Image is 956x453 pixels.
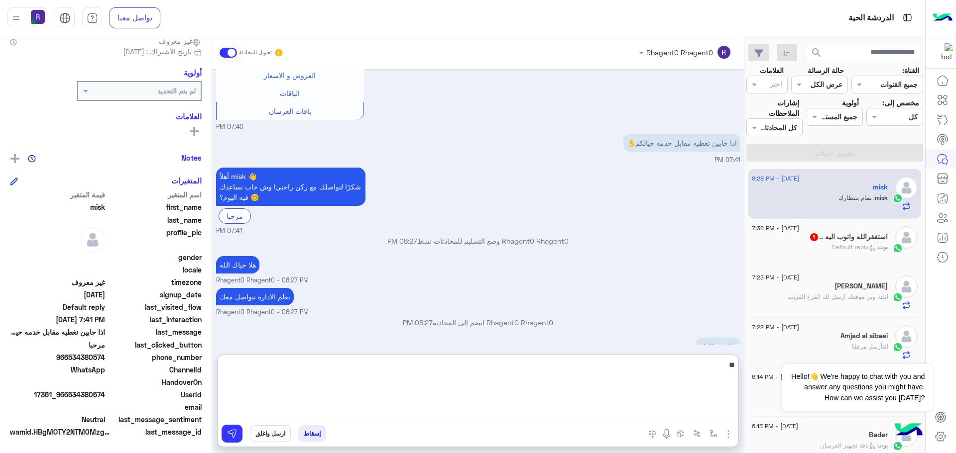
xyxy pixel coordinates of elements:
[107,215,202,225] span: last_name
[107,202,202,212] span: first_name
[808,65,844,76] label: حالة الرسالة
[623,134,740,152] p: 7/9/2025, 7:41 PM
[882,97,919,108] label: مخصص إلى:
[869,431,888,439] h5: Bader
[752,323,799,332] span: [DATE] - 7:22 PM
[269,107,311,115] span: باقات العرسان
[10,12,22,24] img: profile
[10,277,105,287] span: غير معروف
[788,293,879,300] span: وين موقعك ارسل لك الفرع القريب
[10,189,105,200] span: قيمة المتغير
[878,243,888,251] span: بوت
[181,153,202,162] h6: Notes
[848,11,894,25] p: الدردشة الحية
[10,377,105,387] span: null
[895,177,918,199] img: defaultAdmin.png
[298,425,326,442] button: إسقاط
[10,289,105,300] span: 2025-09-07T16:40:03.024Z
[107,377,202,387] span: HandoverOn
[673,425,689,442] button: create order
[112,427,202,437] span: last_message_id
[59,12,71,24] img: tab
[107,414,202,425] span: last_message_sentiment
[250,425,291,442] button: ارسل واغلق
[10,352,105,362] span: 966534380574
[832,243,878,251] span: : Default reply
[216,168,365,206] p: 7/9/2025, 7:41 PM
[895,325,918,348] img: defaultAdmin.png
[722,428,734,440] img: send attachment
[902,65,919,76] label: القناة:
[107,289,202,300] span: signup_date
[752,372,798,381] span: [DATE] - 6:14 PM
[107,402,202,412] span: email
[107,277,202,287] span: timezone
[403,318,433,327] span: 08:27 PM
[805,44,829,65] button: search
[760,65,784,76] label: العلامات
[782,364,932,411] span: Hello!👋 We're happy to chat with you and answer any questions you might have. How can we assist y...
[264,71,316,80] span: العروض و الاسعار
[107,252,202,263] span: gender
[10,340,105,350] span: مرحبا
[10,427,110,437] span: wamid.HBgMOTY2NTM0MzgwNTc0FQIAEhgUM0FFNkE0Mzg1MkJCMUEwOEE3NzkA
[893,441,903,451] img: WhatsApp
[935,43,953,61] img: 322853014244696
[840,332,888,340] h5: Amjad al sibaei
[280,89,300,97] span: الباقات
[893,292,903,302] img: WhatsApp
[746,97,799,119] label: إشارات الملاحظات
[10,314,105,325] span: 2025-09-07T16:41:29.978Z
[901,11,914,24] img: tab
[10,364,105,375] span: 2
[28,155,36,163] img: notes
[873,183,888,191] h5: misk
[227,429,237,439] img: send message
[171,176,202,185] h6: المتغيرات
[107,302,202,312] span: last_visited_flow
[184,68,202,77] h6: أولوية
[752,273,799,282] span: [DATE] - 7:23 PM
[677,430,685,438] img: create order
[649,430,657,438] img: make a call
[879,293,888,300] span: انت
[715,156,740,164] span: 07:41 PM
[10,402,105,412] span: null
[693,430,701,438] img: Trigger scenario
[10,265,105,275] span: null
[893,243,903,253] img: WhatsApp
[10,154,19,163] img: add
[107,389,202,400] span: UserId
[216,122,243,132] span: 07:40 PM
[80,227,105,252] img: defaultAdmin.png
[87,12,98,24] img: tab
[216,288,294,305] p: 7/9/2025, 8:27 PM
[838,194,875,201] span: تمام بنتظارك
[107,340,202,350] span: last_clicked_button
[746,144,923,162] button: تطبيق الفلاتر
[10,327,105,337] span: اذا حابين تغطيه مقابل خدمه حيالكم👌
[895,226,918,249] img: defaultAdmin.png
[110,7,160,28] a: تواصل معنا
[878,442,888,449] span: بوت
[107,364,202,375] span: ChannelId
[10,112,202,121] h6: العلامات
[661,428,673,440] img: send voice note
[835,282,888,290] h5: رجاء مصطفى
[696,338,740,355] p: 7/9/2025, 8:28 PM
[10,252,105,263] span: null
[811,47,823,59] span: search
[891,413,926,448] img: hulul-logo.png
[689,425,706,442] button: Trigger scenario
[10,202,105,212] span: misk
[123,46,192,57] span: تاريخ الأشتراك : [DATE]
[770,79,784,91] div: اختر
[239,49,272,57] small: تحويل المحادثة
[893,193,903,203] img: WhatsApp
[216,256,259,273] p: 7/9/2025, 8:27 PM
[107,227,202,250] span: profile_pic
[82,7,102,28] a: tab
[706,425,722,442] button: select flow
[216,226,242,236] span: 07:41 PM
[810,233,818,241] span: 1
